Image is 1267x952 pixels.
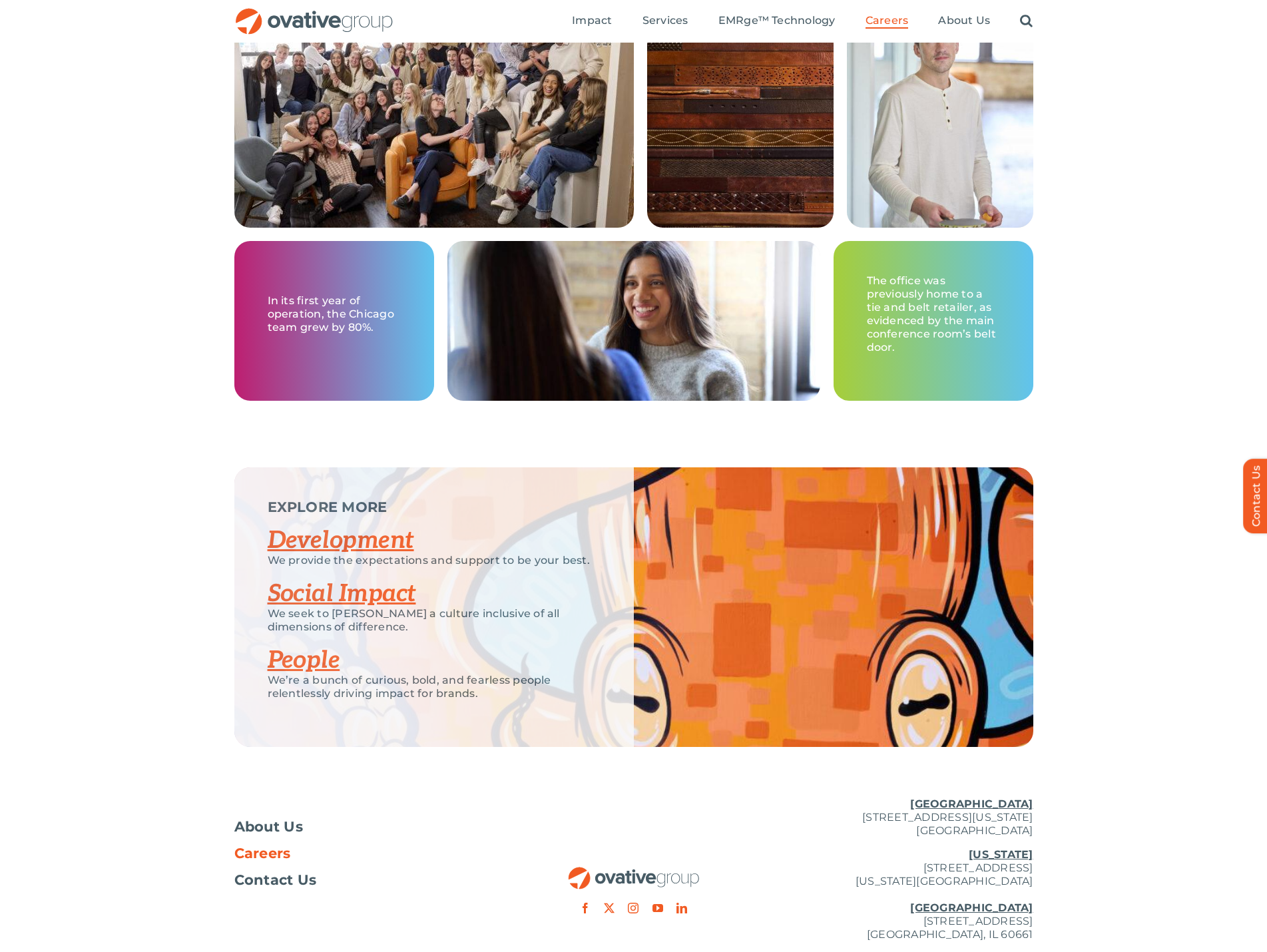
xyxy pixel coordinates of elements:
span: Services [642,14,688,27]
p: We seek to [PERSON_NAME] a culture inclusive of all dimensions of difference. [268,607,601,634]
a: Impact [572,14,612,29]
a: People [268,646,340,675]
img: Careers – Chicago Grid 4 [447,241,820,401]
a: OG_Full_horizontal_RGB [567,865,700,878]
a: instagram [628,903,638,913]
u: [US_STATE] [969,848,1033,861]
a: Development [268,526,414,555]
a: About Us [234,820,501,833]
span: Careers [234,847,291,860]
p: [STREET_ADDRESS] [US_STATE][GEOGRAPHIC_DATA] [STREET_ADDRESS] [GEOGRAPHIC_DATA], IL 60661 [767,848,1033,941]
a: OG_Full_horizontal_RGB [234,7,394,19]
a: twitter [604,903,615,913]
p: The office was previously home to a tie and belt retailer, as evidenced by the main conference ro... [867,274,1000,354]
a: facebook [580,903,591,913]
span: Impact [572,14,612,27]
nav: Footer Menu [234,820,501,887]
a: Services [642,14,688,29]
a: Social Impact [268,579,416,608]
span: About Us [234,820,304,833]
a: Search [1020,14,1033,29]
u: [GEOGRAPHIC_DATA] [910,798,1033,810]
a: Careers [866,14,909,29]
a: Careers [234,847,501,860]
span: Contact Us [234,873,317,887]
p: We’re a bunch of curious, bold, and fearless people relentlessly driving impact for brands. [268,674,601,700]
span: EMRge™ Technology [718,14,836,27]
p: [STREET_ADDRESS][US_STATE] [GEOGRAPHIC_DATA] [767,798,1033,837]
p: We provide the expectations and support to be your best. [268,554,601,567]
span: About Us [938,14,990,27]
p: EXPLORE MORE [268,501,601,514]
a: EMRge™ Technology [718,14,836,29]
a: Contact Us [234,873,501,887]
span: Careers [866,14,909,27]
p: In its first year of operation, the Chicago team grew by 80%. [268,294,401,334]
u: [GEOGRAPHIC_DATA] [910,901,1033,914]
a: youtube [652,903,663,913]
a: linkedin [676,903,687,913]
a: About Us [938,14,990,29]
